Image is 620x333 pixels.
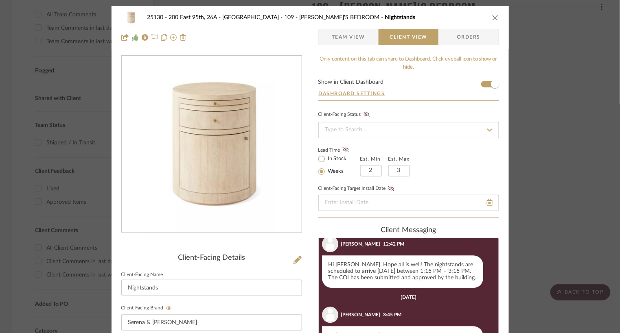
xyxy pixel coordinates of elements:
label: Client-Facing Name [121,273,163,277]
button: Client-Facing Brand [164,305,175,311]
div: client Messaging [318,226,499,235]
div: 12:42 PM [383,240,405,248]
span: 25130 - 200 East 95th, 26A - [GEOGRAPHIC_DATA] [147,15,285,20]
div: 3:45 PM [383,311,402,318]
div: Client-Facing Status [318,111,372,119]
div: [PERSON_NAME] [341,240,381,248]
span: 109 - [PERSON_NAME]'S BEDROOM [285,15,385,20]
span: Team View [332,29,365,45]
img: user_avatar.png [322,236,338,252]
div: [PERSON_NAME] [341,311,381,318]
label: Est. Min [360,156,381,162]
label: Lead Time [318,146,360,154]
input: Enter Install Date [318,195,499,211]
span: Client View [390,29,427,45]
img: f2992df9-51f9-436a-8ca0-761980ca407c_48x40.jpg [121,9,141,26]
img: Remove from project [180,34,186,41]
button: close [492,14,499,21]
img: user_avatar.png [322,307,338,323]
label: In Stock [326,155,347,163]
label: Est. Max [388,156,410,162]
input: Enter Client-Facing Item Name [121,280,302,296]
div: Hi [PERSON_NAME], Hope all is well! The nightstands are scheduled to arrive [DATE] between 1:15 P... [322,255,483,288]
img: f2992df9-51f9-436a-8ca0-761980ca407c_436x436.jpg [146,56,277,233]
label: Client-Facing Brand [121,305,175,311]
button: Client-Facing Target Install Date [386,186,397,192]
label: Weeks [326,168,344,175]
button: Dashboard Settings [318,90,386,97]
label: Client-Facing Target Install Date [318,186,397,192]
span: Nightstands [385,15,416,20]
span: Orders [448,29,489,45]
button: Lead Time [340,146,351,154]
div: Only content on this tab can share to Dashboard. Click eyeball icon to show or hide. [318,55,499,71]
input: Enter Client-Facing Brand [121,314,302,331]
div: Client-Facing Details [121,254,302,263]
div: 0 [122,56,302,233]
div: [DATE] [401,294,416,300]
input: Type to Search… [318,122,499,138]
mat-radio-group: Select item type [318,154,360,176]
